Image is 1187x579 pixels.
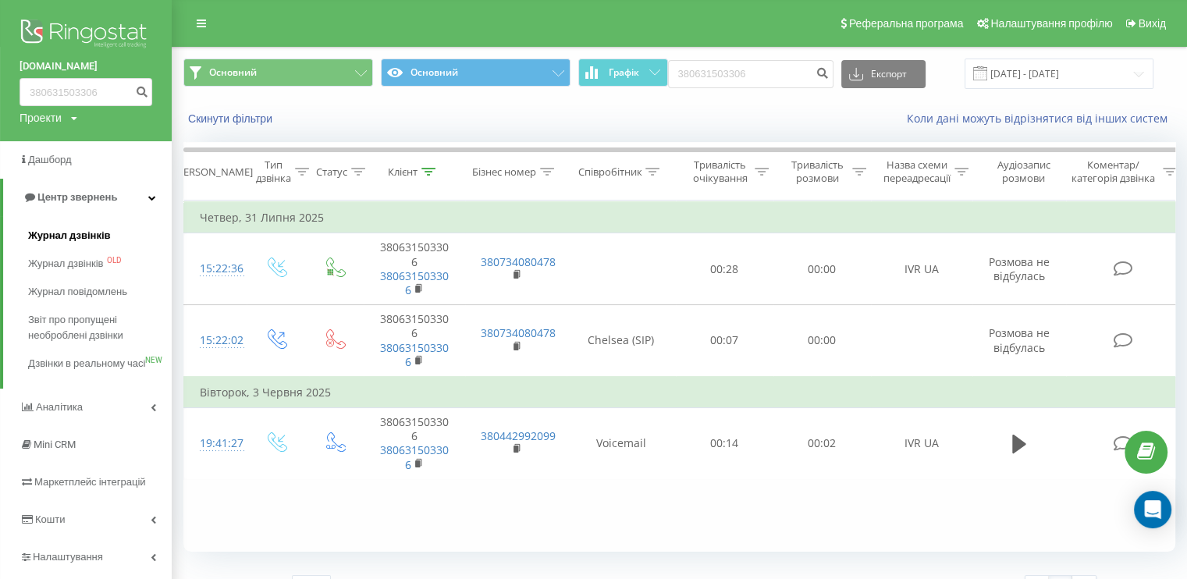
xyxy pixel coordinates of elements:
button: Скинути фільтри [183,112,280,126]
a: 380734080478 [481,254,556,269]
td: 380631503306 [364,408,465,480]
a: [DOMAIN_NAME] [20,59,152,74]
div: Тип дзвінка [256,158,291,185]
span: Налаштування [33,551,103,563]
div: Статус [316,165,347,179]
td: Chelsea (SIP) [567,305,676,377]
div: Бізнес номер [472,165,536,179]
a: Журнал дзвінківOLD [28,250,172,278]
span: Налаштування профілю [990,17,1112,30]
button: Основний [183,59,373,87]
img: Ringostat logo [20,16,152,55]
a: 380734080478 [481,325,556,340]
div: 19:41:27 [200,428,231,459]
span: Маркетплейс інтеграцій [34,476,146,488]
div: Коментар/категорія дзвінка [1068,158,1159,185]
a: Центр звернень [3,179,172,216]
td: IVR UA [871,408,972,480]
a: 380631503306 [380,442,449,471]
td: 380631503306 [364,305,465,377]
div: Співробітник [578,165,641,179]
span: Аналiтика [36,401,83,413]
button: Основний [381,59,570,87]
td: 380631503306 [364,233,465,305]
td: IVR UA [871,233,972,305]
span: Журнал повідомлень [28,284,127,300]
div: Проекти [20,110,62,126]
td: Вівторок, 3 Червня 2025 [184,377,1183,408]
div: 15:22:36 [200,254,231,284]
span: Кошти [35,513,65,525]
button: Графік [578,59,668,87]
div: [PERSON_NAME] [174,165,253,179]
span: Mini CRM [34,439,76,450]
span: Основний [209,66,257,79]
div: 15:22:02 [200,325,231,356]
div: Open Intercom Messenger [1134,491,1171,528]
span: Вихід [1139,17,1166,30]
span: Звіт про пропущені необроблені дзвінки [28,312,164,343]
a: Коли дані можуть відрізнятися вiд інших систем [907,111,1175,126]
a: Журнал повідомлень [28,278,172,306]
div: Аудіозапис розмови [986,158,1061,185]
td: 00:02 [773,408,871,480]
input: Пошук за номером [20,78,152,106]
div: Клієнт [388,165,418,179]
span: Реферальна програма [849,17,964,30]
span: Журнал дзвінків [28,228,111,243]
span: Графік [609,67,639,78]
td: 00:07 [676,305,773,377]
span: Центр звернень [37,191,117,203]
td: Четвер, 31 Липня 2025 [184,202,1183,233]
a: Дзвінки в реальному часіNEW [28,350,172,378]
td: 00:28 [676,233,773,305]
div: Тривалість очікування [689,158,751,185]
span: Розмова не відбулась [989,325,1050,354]
a: 380631503306 [380,268,449,297]
span: Розмова не відбулась [989,254,1050,283]
span: Журнал дзвінків [28,256,103,272]
td: 00:14 [676,408,773,480]
button: Експорт [841,60,926,88]
a: 380631503306 [380,340,449,369]
div: Назва схеми переадресації [883,158,951,185]
a: Звіт про пропущені необроблені дзвінки [28,306,172,350]
span: Дашборд [28,154,72,165]
div: Тривалість розмови [787,158,848,185]
td: 00:00 [773,305,871,377]
a: Журнал дзвінків [28,222,172,250]
a: 380442992099 [481,428,556,443]
td: 00:00 [773,233,871,305]
span: Дзвінки в реальному часі [28,356,145,371]
td: Voicemail [567,408,676,480]
input: Пошук за номером [668,60,833,88]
